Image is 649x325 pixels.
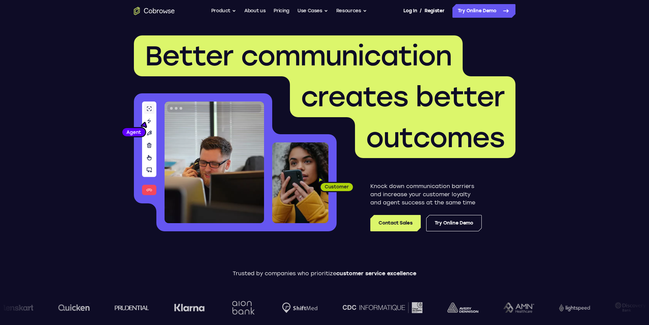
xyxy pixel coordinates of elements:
a: Go to the home page [134,7,175,15]
span: creates better [301,80,505,113]
img: Shiftmed [281,303,317,313]
img: A customer holding their phone [272,142,328,223]
a: Log In [403,4,417,18]
span: outcomes [366,121,505,154]
button: Product [211,4,236,18]
a: Contact Sales [370,215,420,231]
a: Register [424,4,444,18]
a: Try Online Demo [452,4,515,18]
img: avery-dennison [447,303,478,313]
span: Better communication [145,40,452,72]
span: customer service excellence [336,270,416,277]
img: AMN Healthcare [503,303,534,313]
img: Aion Bank [229,294,257,322]
img: prudential [114,305,149,310]
img: A customer support agent talking on the phone [165,102,264,223]
img: Klarna [173,304,204,312]
a: About us [244,4,265,18]
p: Knock down communication barriers and increase your customer loyalty and agent success at the sam... [370,182,482,207]
a: Pricing [274,4,289,18]
a: Try Online Demo [426,215,482,231]
button: Resources [336,4,367,18]
span: / [420,7,422,15]
img: CDC Informatique [342,302,421,313]
button: Use Cases [297,4,328,18]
